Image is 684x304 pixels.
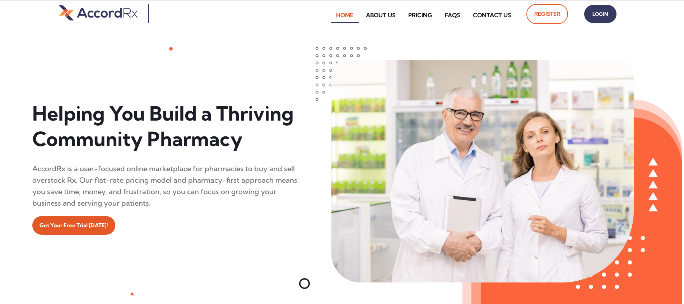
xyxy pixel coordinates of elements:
a: Login [584,5,616,23]
img: default-logo [59,4,138,22]
a: Contact Us [467,7,517,23]
h1: Helping You Build a Thriving Community Pharmacy [32,101,299,152]
a: Pricing [403,7,438,23]
a: Home [331,7,359,23]
span: Register [534,8,560,20]
a: FAQs [439,7,466,23]
span: Get Your Free Trial [DATE]! [39,220,108,231]
div: AccordRx is a user-focused online marketplace for pharmacies to buy and sell overstock Rx. Our fl... [32,163,299,209]
a: About Us [360,7,401,23]
a: Get Your Free Trial [DATE]! [32,216,115,235]
span: Login [591,9,609,19]
a: Register [526,4,568,24]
